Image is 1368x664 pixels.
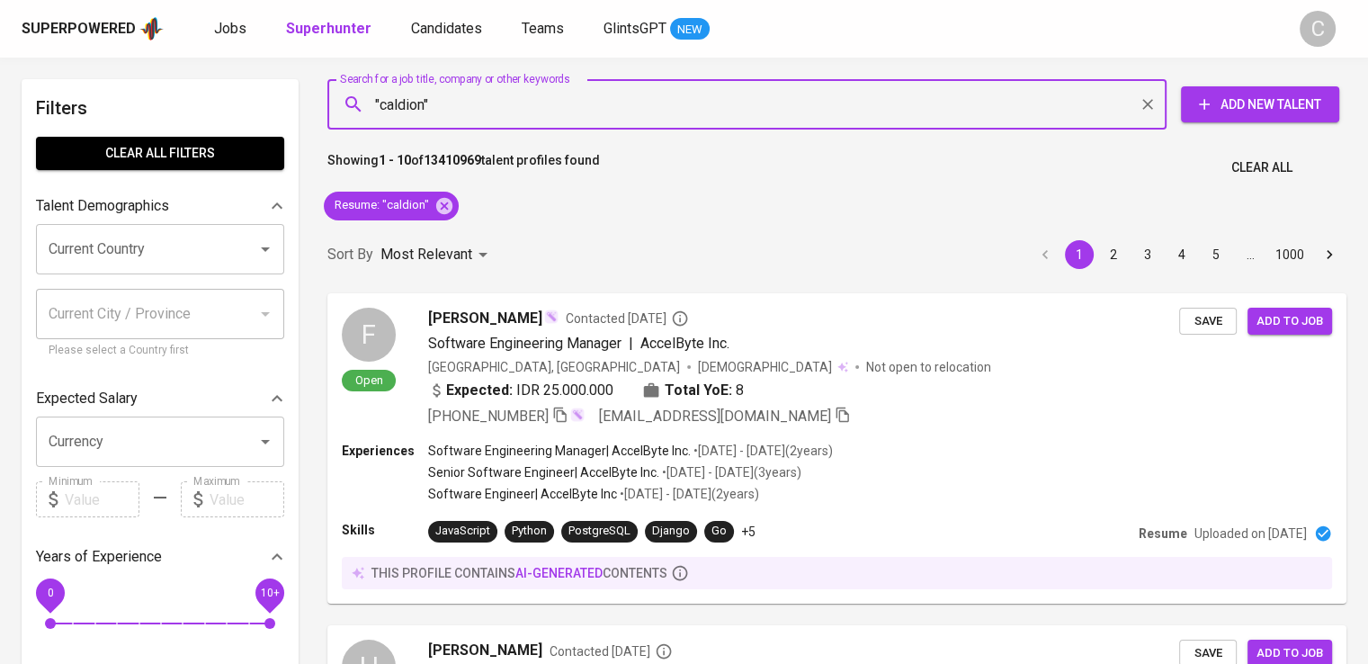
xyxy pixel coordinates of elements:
b: 13410969 [424,153,481,167]
span: GlintsGPT [604,20,666,37]
span: Contacted [DATE] [550,642,673,660]
p: • [DATE] - [DATE] ( 2 years ) [617,485,759,503]
span: 10+ [260,587,279,599]
input: Value [210,481,284,517]
b: Superhunter [286,20,371,37]
p: this profile contains contents [371,564,667,582]
span: Candidates [411,20,482,37]
p: Software Engineer | AccelByte Inc [428,485,617,503]
button: Go to next page [1315,240,1344,269]
p: • [DATE] - [DATE] ( 2 years ) [691,442,833,460]
span: | [629,333,633,354]
img: magic_wand.svg [544,310,559,324]
span: Add to job [1256,643,1323,664]
span: Save [1188,311,1228,332]
p: • [DATE] - [DATE] ( 3 years ) [659,463,801,481]
button: Add New Talent [1181,86,1339,122]
button: Open [253,429,278,454]
b: 1 - 10 [379,153,411,167]
button: Go to page 2 [1099,240,1128,269]
p: Experiences [342,442,428,460]
span: [EMAIL_ADDRESS][DOMAIN_NAME] [599,408,831,425]
span: Contacted [DATE] [566,310,689,328]
span: 0 [47,587,53,599]
p: Talent Demographics [36,195,169,217]
h6: Filters [36,94,284,122]
button: Go to page 5 [1202,240,1230,269]
p: Sort By [327,244,373,265]
input: Value [65,481,139,517]
span: AccelByte Inc. [640,335,729,352]
div: C [1300,11,1336,47]
div: Django [652,523,690,540]
div: Most Relevant [380,238,494,272]
span: NEW [670,21,710,39]
button: Clear [1135,92,1160,117]
b: Total YoE: [665,380,732,401]
a: Superhunter [286,18,375,40]
a: FOpen[PERSON_NAME]Contacted [DATE]Software Engineering Manager|AccelByte Inc.[GEOGRAPHIC_DATA], [... [327,293,1346,604]
div: Python [512,523,547,540]
a: Superpoweredapp logo [22,15,164,42]
p: Please select a Country first [49,342,272,360]
img: magic_wand.svg [570,408,585,422]
span: Add New Talent [1195,94,1325,116]
span: Clear All filters [50,142,270,165]
div: Resume: "caldion" [324,192,459,220]
p: Resume [1139,525,1187,543]
p: Showing of talent profiles found [327,151,600,184]
p: Senior Software Engineer | AccelByte Inc. [428,463,659,481]
div: Go [711,523,727,540]
p: Expected Salary [36,388,138,409]
button: Go to page 3 [1133,240,1162,269]
a: Candidates [411,18,486,40]
svg: By Batam recruiter [655,642,673,660]
span: [PERSON_NAME] [428,308,542,329]
b: Expected: [446,380,513,401]
div: F [342,308,396,362]
div: IDR 25.000.000 [428,380,613,401]
button: Save [1179,308,1237,336]
button: Open [253,237,278,262]
div: … [1236,246,1265,264]
button: Go to page 1000 [1270,240,1310,269]
span: Teams [522,20,564,37]
button: Add to job [1247,308,1332,336]
div: PostgreSQL [568,523,630,540]
a: Teams [522,18,568,40]
div: [GEOGRAPHIC_DATA], [GEOGRAPHIC_DATA] [428,358,680,376]
p: Software Engineering Manager | AccelByte Inc. [428,442,691,460]
span: Jobs [214,20,246,37]
a: Jobs [214,18,250,40]
span: [PHONE_NUMBER] [428,408,549,425]
a: GlintsGPT NEW [604,18,710,40]
button: page 1 [1065,240,1094,269]
svg: By Batam recruiter [671,310,689,328]
div: Talent Demographics [36,188,284,224]
span: Add to job [1256,311,1323,332]
span: 8 [736,380,744,401]
p: Skills [342,521,428,539]
div: Superpowered [22,19,136,40]
button: Clear All filters [36,137,284,170]
button: Go to page 4 [1167,240,1196,269]
p: Not open to relocation [866,358,991,376]
span: [PERSON_NAME] [428,640,542,661]
span: Clear All [1231,157,1292,179]
button: Clear All [1224,151,1300,184]
span: Software Engineering Manager [428,335,621,352]
div: JavaScript [435,523,490,540]
span: AI-generated [515,566,603,580]
span: [DEMOGRAPHIC_DATA] [698,358,835,376]
div: Expected Salary [36,381,284,417]
img: app logo [139,15,164,42]
div: Years of Experience [36,539,284,575]
p: Years of Experience [36,546,162,568]
p: Most Relevant [380,244,472,265]
p: +5 [741,523,756,541]
span: Resume : "caldion" [324,197,440,214]
span: Save [1188,643,1228,664]
p: Uploaded on [DATE] [1194,525,1307,543]
nav: pagination navigation [1028,240,1346,269]
span: Open [348,372,390,388]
